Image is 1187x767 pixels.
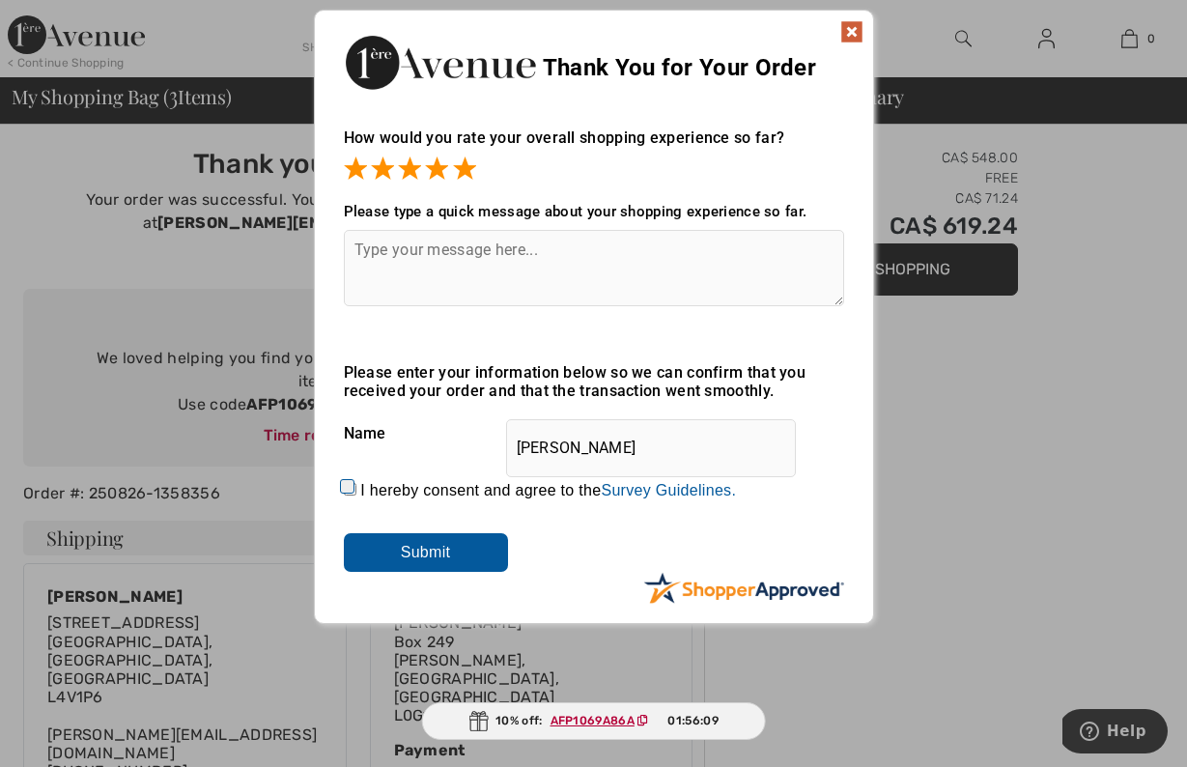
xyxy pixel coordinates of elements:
img: x [840,20,863,43]
input: Submit [344,533,508,572]
div: Please type a quick message about your shopping experience so far. [344,203,844,220]
label: I hereby consent and agree to the [360,482,736,499]
div: How would you rate your overall shopping experience so far? [344,109,844,184]
img: Gift.svg [468,711,488,731]
div: Name [344,410,844,458]
img: Thank You for Your Order [344,30,537,95]
div: Please enter your information below so we can confirm that you received your order and that the t... [344,363,844,400]
div: 10% off: [421,702,766,740]
span: Help [44,14,84,31]
a: Survey Guidelines. [601,482,736,498]
span: Thank You for Your Order [543,54,816,81]
span: 01:56:09 [667,712,718,729]
ins: AFP1069A86A [551,714,635,727]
